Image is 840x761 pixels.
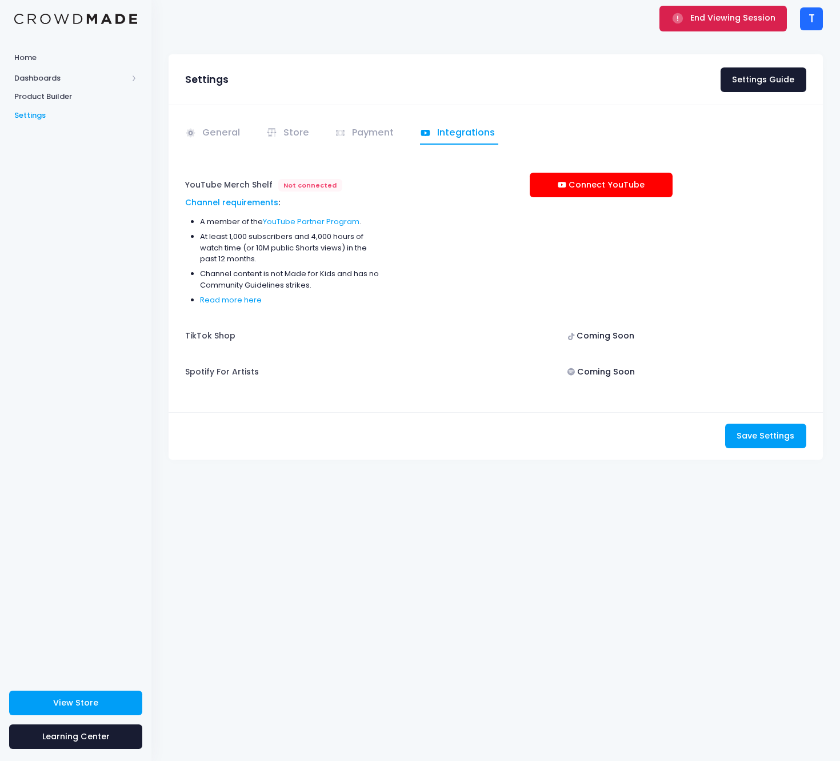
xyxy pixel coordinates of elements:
[690,12,775,23] span: End Viewing Session
[530,324,673,349] div: Coming Soon
[335,122,398,145] a: Payment
[185,197,278,208] a: Channel requirements
[800,7,823,30] div: T
[14,91,137,102] span: Product Builder
[263,216,359,227] a: YouTube Partner Program
[420,122,499,145] a: Integrations
[530,173,673,197] a: Connect YouTube
[185,74,229,86] h3: Settings
[185,122,244,145] a: General
[266,122,313,145] a: Store
[9,691,142,715] a: View Store
[530,360,673,384] div: Coming Soon
[721,67,806,92] a: Settings Guide
[14,73,127,84] span: Dashboards
[200,216,385,228] li: A member of the .
[185,197,385,209] div: :
[185,324,235,348] label: TikTok Shop
[278,179,342,192] span: Not connected
[200,268,385,290] li: Channel content is not Made for Kids and has no Community Guidelines strikes.
[200,294,262,305] a: Read more here
[200,231,385,265] li: At least 1,000 subscribers and 4,000 hours of watch time (or 10M public Shorts views) in the past...
[14,110,137,121] span: Settings
[725,424,806,448] button: Save Settings
[53,697,98,708] span: View Store
[659,6,787,31] button: End Viewing Session
[14,14,137,25] img: Logo
[14,52,137,63] span: Home
[9,724,142,749] a: Learning Center
[185,360,259,384] label: Spotify For Artists
[42,731,110,742] span: Learning Center
[185,173,273,197] label: YouTube Merch Shelf
[737,430,794,441] span: Save Settings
